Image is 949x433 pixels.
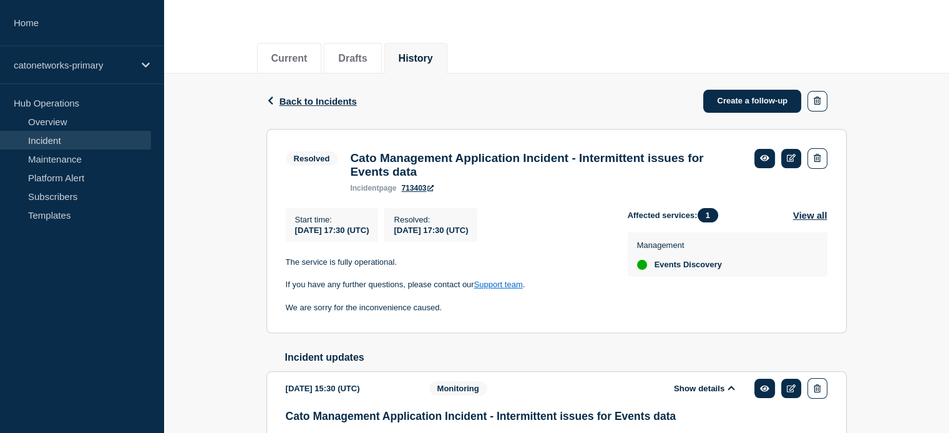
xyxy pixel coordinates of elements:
p: The service is fully operational. [286,257,608,268]
div: [DATE] 15:30 (UTC) [286,378,411,399]
a: 713403 [401,184,434,193]
h3: Cato Management Application Incident - Intermittent issues for Events data [350,151,742,179]
span: Back to Incidents [280,96,357,107]
span: 1 [698,208,718,222]
span: incident [350,184,379,193]
p: Management [637,240,722,250]
a: Support team [474,280,523,289]
button: View all [793,208,827,222]
button: Drafts [338,53,367,64]
div: up [637,260,647,270]
span: Affected services: [628,208,724,222]
span: Resolved [286,151,338,166]
button: Show details [670,383,739,394]
h3: Cato Management Application Incident - Intermittent issues for Events data [286,410,827,423]
span: Events Discovery [655,260,722,270]
p: We are sorry for the inconvenience caused. [286,302,608,313]
h2: Incident updates [285,352,847,363]
p: page [350,184,396,193]
p: If you have any further questions, please contact our . [286,279,608,290]
button: Current [271,53,308,64]
button: Back to Incidents [266,96,357,107]
p: catonetworks-primary [14,60,134,70]
span: [DATE] 17:30 (UTC) [394,226,468,235]
button: History [399,53,433,64]
span: Monitoring [429,381,487,396]
p: Start time : [295,215,369,224]
p: Resolved : [394,215,468,224]
span: [DATE] 17:30 (UTC) [295,226,369,235]
a: Create a follow-up [703,90,801,113]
